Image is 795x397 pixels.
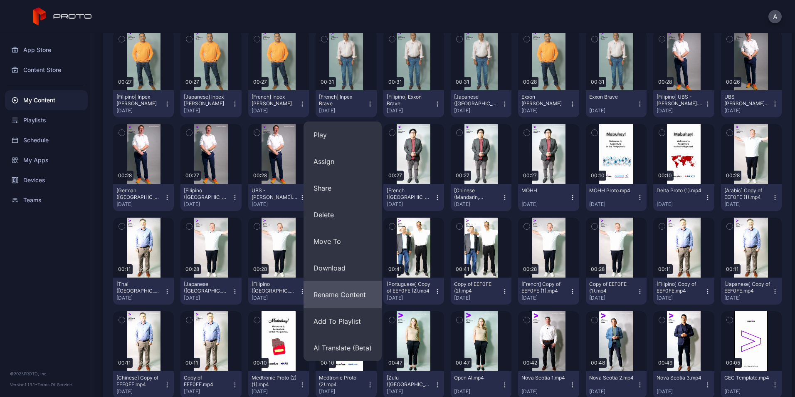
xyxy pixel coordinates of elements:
[589,388,637,395] div: [DATE]
[252,107,299,114] div: [DATE]
[387,388,434,395] div: [DATE]
[657,187,702,194] div: Delta Proto (1).mp4
[387,295,434,301] div: [DATE]
[589,201,637,208] div: [DATE]
[724,187,770,201] div: [Arabic] Copy of EEF0FE (1).mp4
[454,375,500,381] div: Open AI.mp4
[589,107,637,114] div: [DATE]
[454,388,501,395] div: [DATE]
[116,388,164,395] div: [DATE]
[304,255,382,281] button: Download
[252,187,297,201] div: UBS - Ryan.mp4
[184,388,231,395] div: [DATE]
[387,187,432,201] div: [French (France)] MOHH
[387,375,432,388] div: [Zulu (South Africa)] Open AI.mp4
[184,281,230,294] div: [Japanese (Japan)] Copy of EEF0FE (1).mp4
[116,295,164,301] div: [DATE]
[383,278,444,305] button: [Portuguese] Copy of EEF0FE (2).mp4[DATE]
[521,281,567,294] div: [French] Copy of EEF0FE (1).mp4
[657,201,704,208] div: [DATE]
[589,295,637,301] div: [DATE]
[304,148,382,175] button: Assign
[724,201,772,208] div: [DATE]
[316,90,376,117] button: [French] Inpex Brave[DATE]
[454,281,500,294] div: Copy of EEF0FE (2).mp4
[521,375,567,381] div: Nova Scotia 1.mp4
[113,184,174,211] button: [German ([GEOGRAPHIC_DATA])] UBS - [PERSON_NAME].mp4[DATE]
[521,201,569,208] div: [DATE]
[454,295,501,301] div: [DATE]
[521,388,569,395] div: [DATE]
[116,375,162,388] div: [Chinese] Copy of EEF0FE.mp4
[116,281,162,294] div: [Thai (Thailand)] Copy of EEF0FE.mp4
[387,201,434,208] div: [DATE]
[724,375,770,381] div: CEC Template.mp4
[521,187,567,194] div: MOHH
[454,187,500,201] div: [Chinese (Mandarin, Simplified)] MOHH
[451,278,511,305] button: Copy of EEF0FE (2).mp4[DATE]
[518,90,579,117] button: Exxon [PERSON_NAME][DATE]
[5,90,88,110] a: My Content
[657,94,702,107] div: [Filipino] UBS - Ryan.mp4
[184,375,230,388] div: Copy of EEF0FE.mp4
[180,90,241,117] button: [Japanese] Inpex [PERSON_NAME][DATE]
[10,382,37,387] span: Version 1.13.1 •
[724,281,770,294] div: [Japanese] Copy of EEF0FE.mp4
[5,40,88,60] a: App Store
[521,295,569,301] div: [DATE]
[387,281,432,294] div: [Portuguese] Copy of EEF0FE (2).mp4
[252,281,297,294] div: [Filipino (Philippines)] Copy of EEF0FE (1).mp4
[383,90,444,117] button: [Filipino] Exxon Brave[DATE]
[180,184,241,211] button: [Filipino ([GEOGRAPHIC_DATA])] UBS - [PERSON_NAME].mp4[DATE]
[724,295,772,301] div: [DATE]
[454,107,501,114] div: [DATE]
[657,388,704,395] div: [DATE]
[252,295,299,301] div: [DATE]
[5,190,88,210] a: Teams
[304,122,382,148] button: Play
[116,187,162,201] div: [German (Germany)] UBS - Ryan.mp4
[451,90,511,117] button: [Japanese ([GEOGRAPHIC_DATA])]Exxon Brave[DATE]
[10,370,83,377] div: © 2025 PROTO, Inc.
[319,388,366,395] div: [DATE]
[521,107,569,114] div: [DATE]
[248,278,309,305] button: [Filipino ([GEOGRAPHIC_DATA])] Copy of EEF0FE (1).mp4[DATE]
[657,295,704,301] div: [DATE]
[5,170,88,190] a: Devices
[304,335,382,361] button: AI Translate (Beta)
[653,278,714,305] button: [Filipino] Copy of EEF0FE.mp4[DATE]
[5,60,88,80] a: Content Store
[116,94,162,107] div: [Filipino] Inpex Arnab
[319,94,365,107] div: [French] Inpex Brave
[721,184,782,211] button: [Arabic] Copy of EEF0FE (1).mp4[DATE]
[586,90,647,117] button: Exxon Brave[DATE]
[5,130,88,150] a: Schedule
[113,278,174,305] button: [Thai ([GEOGRAPHIC_DATA])] Copy of EEF0FE.mp4[DATE]
[518,184,579,211] button: MOHH[DATE]
[768,10,782,23] button: A
[116,201,164,208] div: [DATE]
[304,281,382,308] button: Rename Content
[518,278,579,305] button: [French] Copy of EEF0FE (1).mp4[DATE]
[521,94,567,107] div: Exxon Arnab
[304,201,382,228] button: Delete
[586,278,647,305] button: Copy of EEF0FE (1).mp4[DATE]
[113,90,174,117] button: [Filipino] Inpex [PERSON_NAME][DATE]
[319,375,365,388] div: Medtronic Proto (2).mp4
[304,308,382,335] button: Add To Playlist
[184,201,231,208] div: [DATE]
[724,107,772,114] div: [DATE]
[116,107,164,114] div: [DATE]
[5,150,88,170] a: My Apps
[589,187,635,194] div: MOHH Proto.mp4
[387,94,432,107] div: [Filipino] Exxon Brave
[454,201,501,208] div: [DATE]
[184,295,231,301] div: [DATE]
[248,184,309,211] button: UBS - [PERSON_NAME].mp4[DATE]
[304,175,382,201] button: Share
